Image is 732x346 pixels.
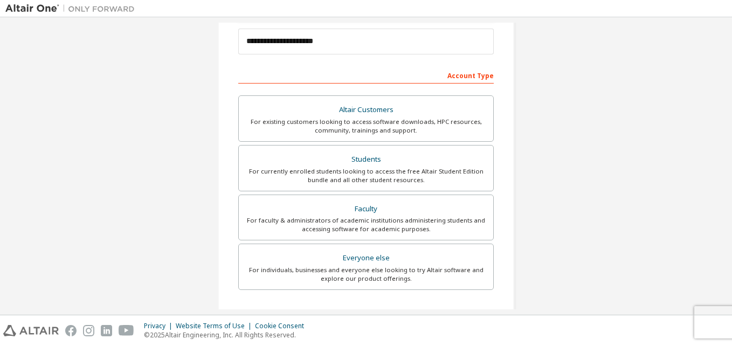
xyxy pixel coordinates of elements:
[144,322,176,330] div: Privacy
[101,325,112,336] img: linkedin.svg
[65,325,77,336] img: facebook.svg
[238,66,494,84] div: Account Type
[245,152,487,167] div: Students
[245,102,487,117] div: Altair Customers
[255,322,310,330] div: Cookie Consent
[3,325,59,336] img: altair_logo.svg
[5,3,140,14] img: Altair One
[245,266,487,283] div: For individuals, businesses and everyone else looking to try Altair software and explore our prod...
[144,330,310,340] p: © 2025 Altair Engineering, Inc. All Rights Reserved.
[245,117,487,135] div: For existing customers looking to access software downloads, HPC resources, community, trainings ...
[245,167,487,184] div: For currently enrolled students looking to access the free Altair Student Edition bundle and all ...
[119,325,134,336] img: youtube.svg
[83,325,94,336] img: instagram.svg
[238,306,494,323] div: Your Profile
[245,202,487,217] div: Faculty
[245,251,487,266] div: Everyone else
[245,216,487,233] div: For faculty & administrators of academic institutions administering students and accessing softwa...
[176,322,255,330] div: Website Terms of Use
